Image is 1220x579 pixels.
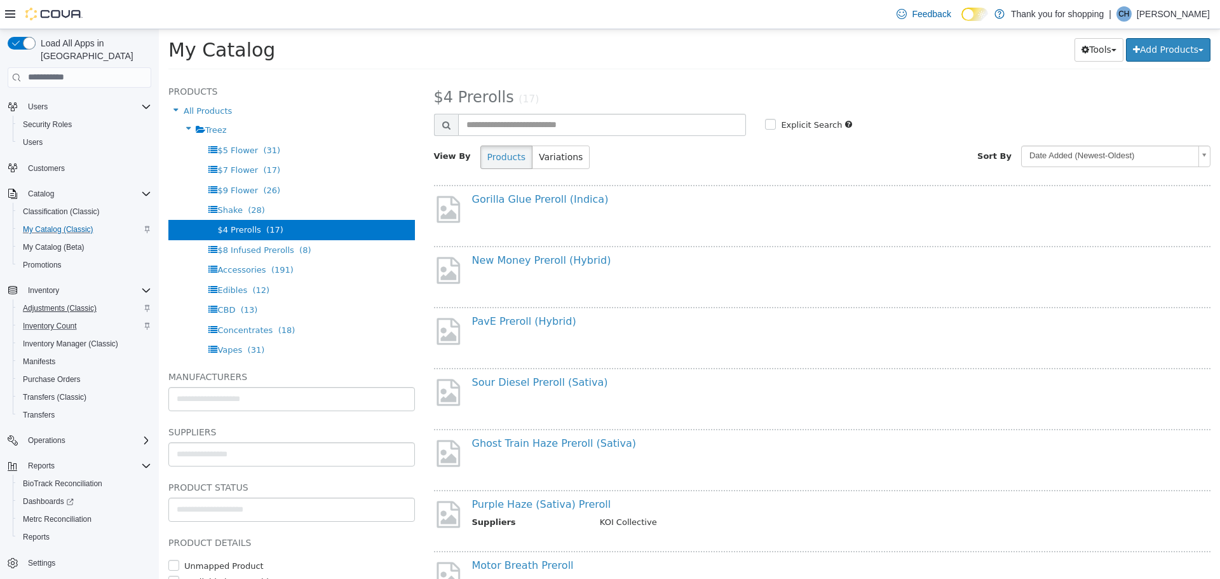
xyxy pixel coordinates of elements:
a: Settings [23,555,60,571]
a: My Catalog (Beta) [18,240,90,255]
span: Adjustments (Classic) [23,303,97,313]
a: Users [18,135,48,150]
button: My Catalog (Classic) [13,221,156,238]
a: Purchase Orders [18,372,86,387]
a: PavE Preroll (Hybrid) [313,286,417,298]
img: missing-image.png [275,287,304,318]
button: Transfers (Classic) [13,388,156,406]
span: $9 Flower [58,156,99,166]
span: Manifests [23,357,55,367]
span: Concentrates [58,296,114,306]
span: Classification (Classic) [18,204,151,219]
span: Promotions [18,257,151,273]
span: Customers [28,163,65,174]
small: (17) [360,64,380,76]
span: Users [28,102,48,112]
img: missing-image.png [275,348,304,379]
span: Settings [23,555,151,571]
span: $4 Prerolls [275,59,355,77]
button: Variations [373,116,431,140]
span: Catalog [23,186,151,201]
a: Sour Diesel Preroll (Sativa) [313,347,449,359]
h5: Products [10,55,256,70]
span: $5 Flower [58,116,99,126]
span: (18) [119,296,137,306]
a: Inventory Manager (Classic) [18,336,123,351]
td: KOI Collective [431,548,1024,564]
div: Christy Han [1116,6,1132,22]
label: Unmapped Product [22,531,105,543]
button: Purchase Orders [13,371,156,388]
button: BioTrack Reconciliation [13,475,156,493]
span: Dashboards [23,496,74,507]
span: Operations [23,433,151,448]
span: Users [18,135,151,150]
span: My Catalog (Classic) [18,222,151,237]
button: Inventory Count [13,317,156,335]
span: (31) [89,316,106,325]
td: KOI Collective [431,487,1024,503]
span: $8 Infused Prerolls [58,216,135,226]
button: Reports [13,528,156,546]
h5: Product Status [10,451,256,466]
span: Adjustments (Classic) [18,301,151,316]
span: Edibles [58,256,88,266]
button: Inventory [23,283,64,298]
img: missing-image.png [275,470,304,501]
span: CH [1118,6,1129,22]
a: BioTrack Reconciliation [18,476,107,491]
a: Motor Breath Preroll [313,530,415,542]
span: Treez [46,96,68,106]
span: CBD [58,276,76,285]
img: missing-image.png [275,165,304,196]
span: Purchase Orders [23,374,81,385]
span: (26) [104,156,121,166]
a: Customers [23,161,70,176]
h5: Suppliers [10,395,256,411]
input: Dark Mode [961,8,988,21]
button: Products [322,116,374,140]
span: Transfers (Classic) [18,390,151,405]
a: Manifests [18,354,60,369]
label: Available by Dropship [22,547,115,559]
h5: Product Details [10,506,256,521]
span: $4 Prerolls [58,196,102,205]
span: Customers [23,160,151,176]
span: Settings [28,558,55,568]
h5: Manufacturers [10,340,256,355]
img: missing-image.png [275,531,304,562]
button: Users [3,98,156,116]
button: Reports [23,458,60,473]
a: Ghost Train Haze Preroll (Sativa) [313,408,478,420]
button: Transfers [13,406,156,424]
a: Gorilla Glue Preroll (Indica) [313,164,450,176]
span: Load All Apps in [GEOGRAPHIC_DATA] [36,37,151,62]
span: Manifests [18,354,151,369]
button: Catalog [23,186,59,201]
span: All Products [25,77,73,86]
button: Classification (Classic) [13,203,156,221]
button: Manifests [13,353,156,371]
th: Suppliers [313,548,431,564]
span: Security Roles [18,117,151,132]
button: Settings [3,554,156,572]
a: Dashboards [18,494,79,509]
label: Explicit Search [619,90,683,102]
span: Reports [23,532,50,542]
a: Metrc Reconciliation [18,512,97,527]
span: Inventory Manager (Classic) [23,339,118,349]
span: Inventory Count [18,318,151,334]
button: Reports [3,457,156,475]
button: Users [23,99,53,114]
th: Suppliers [313,487,431,503]
span: Dashboards [18,494,151,509]
span: Promotions [23,260,62,270]
span: (31) [104,116,121,126]
button: My Catalog (Beta) [13,238,156,256]
span: Inventory [28,285,59,296]
span: Shake [58,176,84,186]
button: Tools [916,9,965,32]
span: (17) [107,196,125,205]
span: Metrc Reconciliation [23,514,91,524]
a: Inventory Count [18,318,82,334]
